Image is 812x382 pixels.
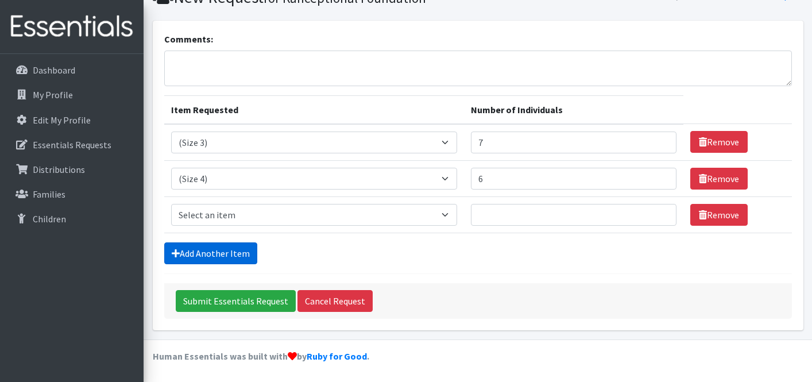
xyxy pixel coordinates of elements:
[5,7,139,46] img: HumanEssentials
[690,168,748,190] a: Remove
[690,204,748,226] a: Remove
[164,32,213,46] label: Comments:
[5,183,139,206] a: Families
[164,95,464,124] th: Item Requested
[176,290,296,312] input: Submit Essentials Request
[307,350,367,362] a: Ruby for Good
[33,164,85,175] p: Distributions
[5,59,139,82] a: Dashboard
[33,139,111,151] p: Essentials Requests
[33,89,73,101] p: My Profile
[33,188,65,200] p: Families
[464,95,683,124] th: Number of Individuals
[5,133,139,156] a: Essentials Requests
[5,109,139,132] a: Edit My Profile
[5,83,139,106] a: My Profile
[164,242,257,264] a: Add Another Item
[33,64,75,76] p: Dashboard
[5,158,139,181] a: Distributions
[153,350,369,362] strong: Human Essentials was built with by .
[33,114,91,126] p: Edit My Profile
[5,207,139,230] a: Children
[297,290,373,312] a: Cancel Request
[690,131,748,153] a: Remove
[33,213,66,225] p: Children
